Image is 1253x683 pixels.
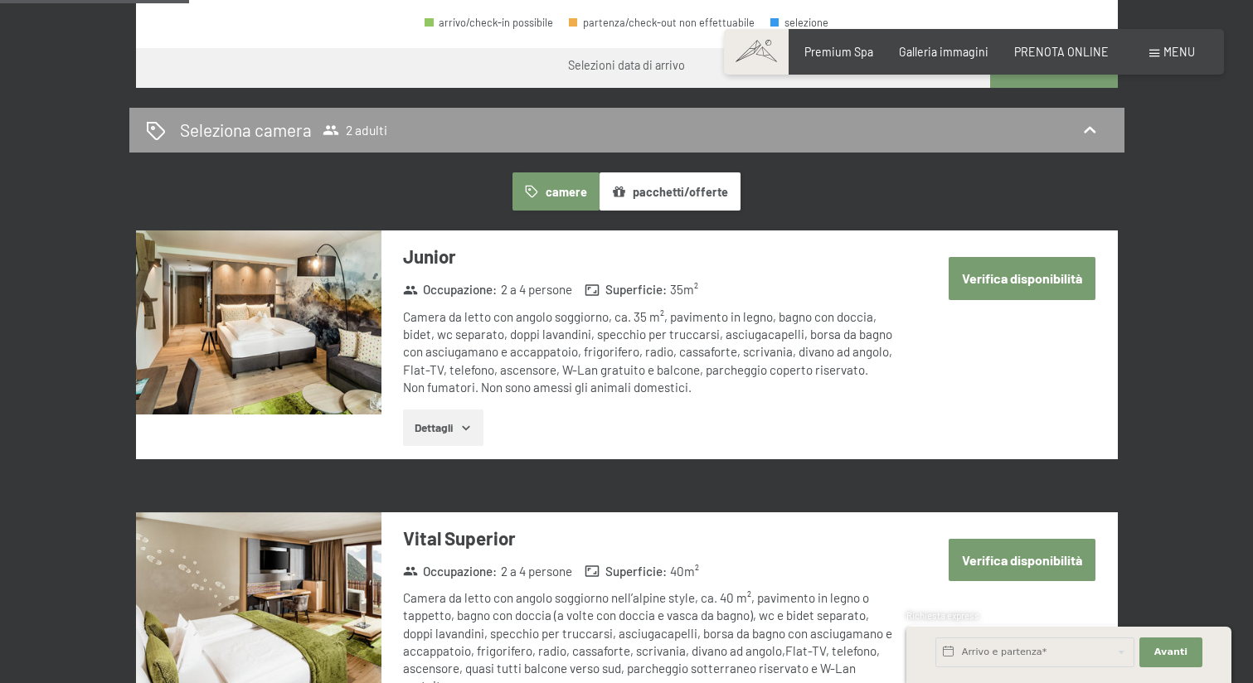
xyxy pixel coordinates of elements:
[770,17,828,28] div: selezione
[136,230,381,414] img: mss_renderimg.php
[403,526,896,551] h3: Vital Superior
[906,610,979,621] span: Richiesta express
[1163,45,1195,59] span: Menu
[569,17,755,28] div: partenza/check-out non effettuabile
[425,17,553,28] div: arrivo/check-in possibile
[403,563,498,580] strong: Occupazione :
[501,563,572,580] span: 2 a 4 persone
[403,281,498,298] strong: Occupazione :
[600,172,741,211] button: pacchetti/offerte
[1139,637,1202,667] button: Avanti
[670,281,698,298] span: 35 m²
[949,539,1095,581] button: Verifica disponibilità
[804,45,873,59] a: Premium Spa
[585,563,667,580] strong: Superficie :
[568,57,685,74] div: Selezioni data di arrivo
[512,172,599,211] button: camere
[323,122,387,138] span: 2 adulti
[949,257,1095,299] button: Verifica disponibilità
[403,409,483,446] button: Dettagli
[670,563,699,580] span: 40 m²
[180,118,312,142] h2: Seleziona camera
[403,308,896,396] div: Camera da letto con angolo soggiorno, ca. 35 m², pavimento in legno, bagno con doccia, bidet, wc ...
[1014,45,1109,59] a: PRENOTA ONLINE
[403,244,896,269] h3: Junior
[501,281,572,298] span: 2 a 4 persone
[899,45,988,59] a: Galleria immagini
[1154,646,1187,659] span: Avanti
[585,281,667,298] strong: Superficie :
